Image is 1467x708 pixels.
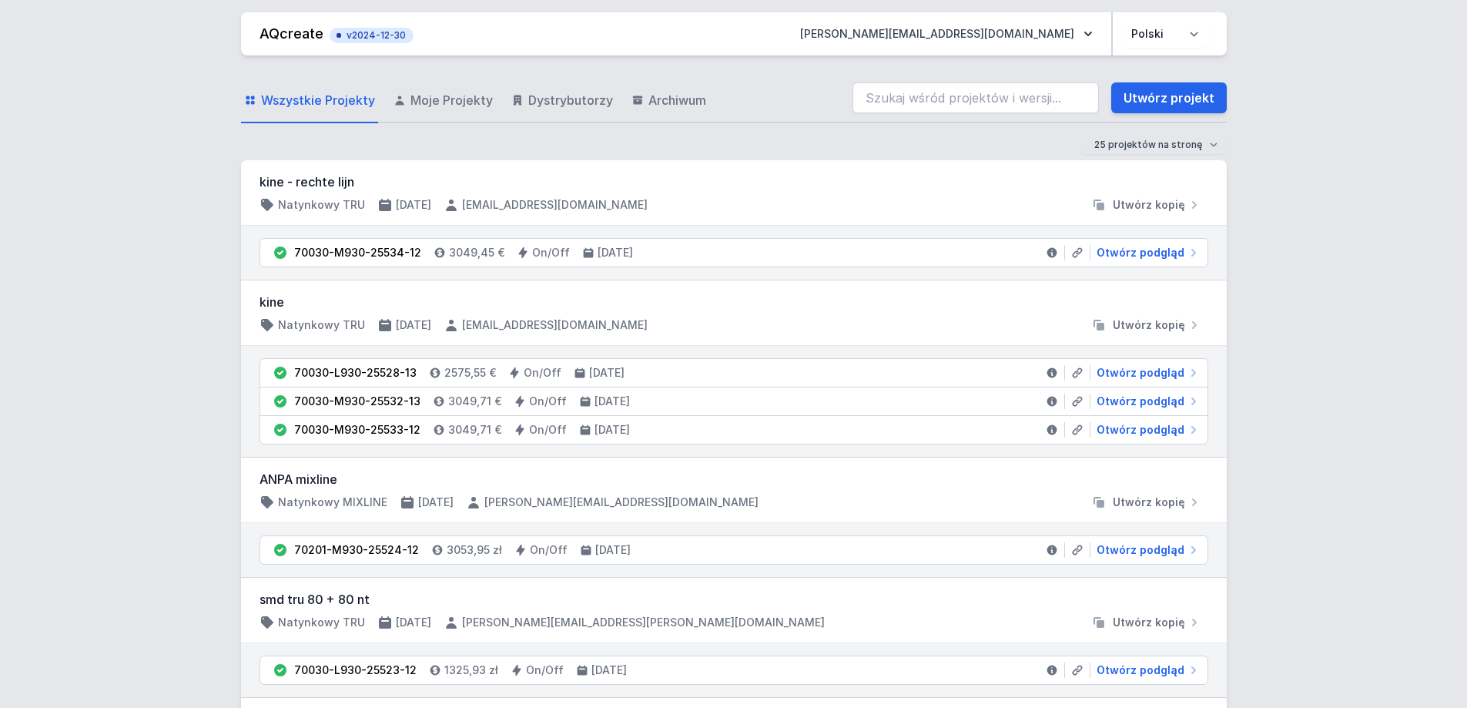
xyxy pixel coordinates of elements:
span: Otwórz podgląd [1097,245,1184,260]
h3: kine - rechte lijn [260,173,1208,191]
h3: kine [260,293,1208,311]
span: Otwórz podgląd [1097,422,1184,438]
h4: [DATE] [595,542,631,558]
span: Otwórz podgląd [1097,394,1184,409]
h4: [DATE] [396,197,431,213]
button: Utwórz kopię [1085,615,1208,630]
h4: 2575,55 € [444,365,496,381]
a: Utwórz projekt [1111,82,1227,113]
a: Otwórz podgląd [1090,245,1201,260]
h4: [PERSON_NAME][EMAIL_ADDRESS][DOMAIN_NAME] [484,495,759,510]
div: 70030-M930-25533-12 [294,422,420,438]
h4: [DATE] [396,317,431,333]
a: Otwórz podgląd [1090,365,1201,381]
span: Utwórz kopię [1113,317,1185,333]
span: Otwórz podgląd [1097,542,1184,558]
span: Otwórz podgląd [1097,663,1184,678]
span: Wszystkie Projekty [261,91,375,109]
h4: [EMAIL_ADDRESS][DOMAIN_NAME] [462,197,648,213]
span: Utwórz kopię [1113,615,1185,630]
h4: [DATE] [595,422,630,438]
h4: [DATE] [396,615,431,630]
h4: On/Off [524,365,561,381]
h3: ANPA mixline [260,470,1208,488]
a: Otwórz podgląd [1090,663,1201,678]
span: Utwórz kopię [1113,495,1185,510]
button: [PERSON_NAME][EMAIL_ADDRESS][DOMAIN_NAME] [788,20,1105,48]
h4: Natynkowy TRU [278,197,365,213]
h4: [PERSON_NAME][EMAIL_ADDRESS][PERSON_NAME][DOMAIN_NAME] [462,615,825,630]
h4: 3049,45 € [449,245,504,260]
button: Utwórz kopię [1085,495,1208,510]
h4: Natynkowy TRU [278,317,365,333]
h4: On/Off [529,394,567,409]
h4: [DATE] [589,365,625,381]
h4: [EMAIL_ADDRESS][DOMAIN_NAME] [462,317,648,333]
h4: On/Off [532,245,570,260]
h4: 3049,71 € [448,394,501,409]
a: AQcreate [260,25,323,42]
h4: [DATE] [418,495,454,510]
button: Utwórz kopię [1085,197,1208,213]
input: Szukaj wśród projektów i wersji... [852,82,1099,113]
span: Dystrybutorzy [528,91,613,109]
h4: 3049,71 € [448,422,501,438]
a: Dystrybutorzy [508,79,616,123]
div: 70030-L930-25528-13 [294,365,417,381]
h4: 3053,95 zł [447,542,502,558]
a: Archiwum [628,79,709,123]
h4: On/Off [530,542,568,558]
h4: [DATE] [598,245,633,260]
div: 70030-M930-25532-13 [294,394,420,409]
h3: smd tru 80 + 80 nt [260,590,1208,609]
a: Moje Projekty [390,79,496,123]
button: Utwórz kopię [1085,317,1208,333]
select: Wybierz język [1122,20,1208,48]
div: 70201-M930-25524-12 [294,542,419,558]
h4: Natynkowy MIXLINE [278,495,387,510]
a: Wszystkie Projekty [241,79,378,123]
a: Otwórz podgląd [1090,394,1201,409]
span: Otwórz podgląd [1097,365,1184,381]
button: v2024-12-30 [330,25,414,43]
a: Otwórz podgląd [1090,542,1201,558]
span: Archiwum [648,91,706,109]
h4: 1325,93 zł [444,663,498,678]
h4: Natynkowy TRU [278,615,365,630]
h4: On/Off [529,422,567,438]
h4: [DATE] [591,663,627,678]
h4: On/Off [526,663,564,678]
div: 70030-M930-25534-12 [294,245,421,260]
div: 70030-L930-25523-12 [294,663,417,678]
span: Moje Projekty [410,91,493,109]
span: v2024-12-30 [337,29,406,42]
h4: [DATE] [595,394,630,409]
a: Otwórz podgląd [1090,422,1201,438]
span: Utwórz kopię [1113,197,1185,213]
